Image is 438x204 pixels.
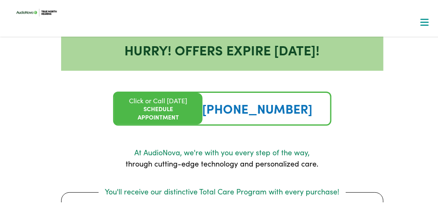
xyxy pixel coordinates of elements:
p: At AudioNova, we're with you every step of the way, [29,145,416,157]
a: Click or Call [DATE]Schedule Appointment [114,92,203,123]
a: What We Offer [15,33,435,59]
p: through cutting-edge technology and personalized care. [29,157,416,168]
a: [PHONE_NUMBER] [203,98,313,116]
h1: HURRY! OFFERS EXPIRE [DATE]! [125,41,320,57]
div: Click or Call [DATE] [114,92,203,123]
p: You'll receive our distinctive Total Care Program with every purchase! [99,184,346,196]
p: Schedule Appointment [123,103,194,120]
